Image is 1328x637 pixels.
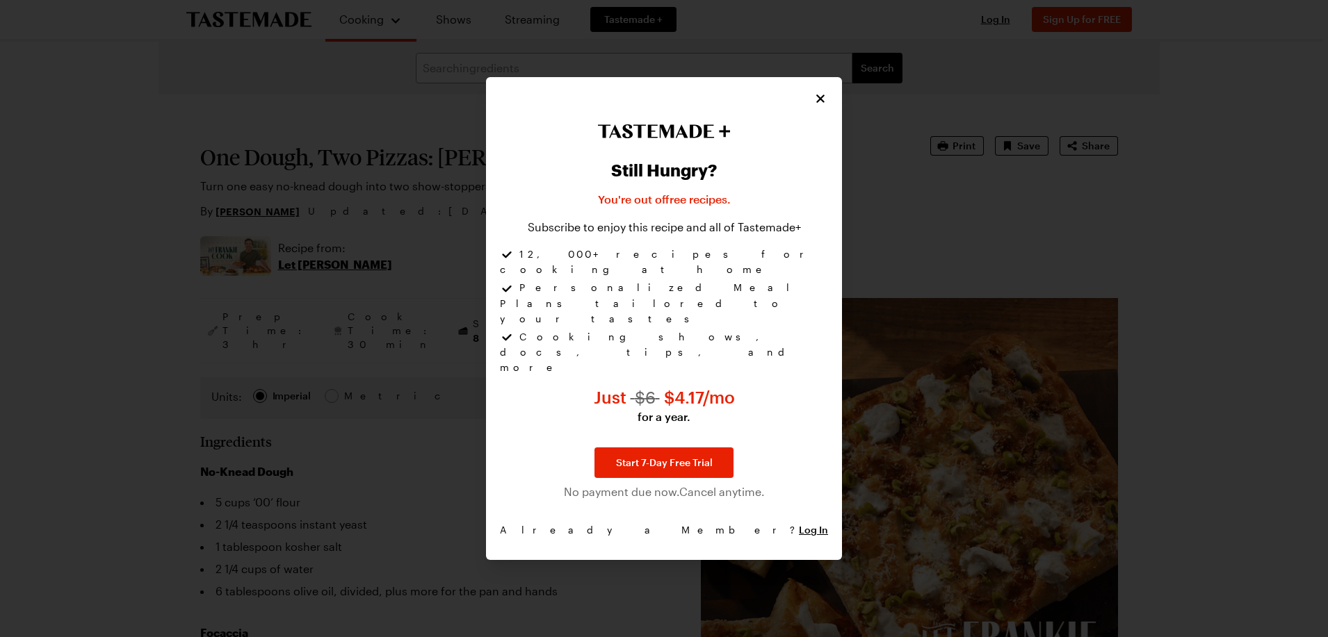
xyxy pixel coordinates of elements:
span: No payment due now. Cancel anytime. [564,483,765,500]
span: Just $ 4.17 /mo [594,387,735,407]
button: Close [813,91,828,106]
h2: Still Hungry? [611,160,717,180]
p: Just $4.17 per month for a year instead of $6 [594,386,735,425]
span: Start 7-Day Free Trial [616,456,713,470]
img: Tastemade+ [597,124,731,138]
p: You're out of free recipes . [598,191,731,208]
span: Already a Member? [500,522,828,538]
button: Log In [799,523,828,537]
li: Personalized Meal Plans tailored to your tastes [500,280,828,329]
li: Cooking shows, docs, tips, and more [500,329,828,375]
p: Subscribe to enjoy this recipe and all of Tastemade+ [528,219,801,235]
li: 12,000+ recipes for cooking at home [500,247,828,280]
span: $ 6 [631,387,660,407]
a: Start 7-Day Free Trial [594,447,734,478]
